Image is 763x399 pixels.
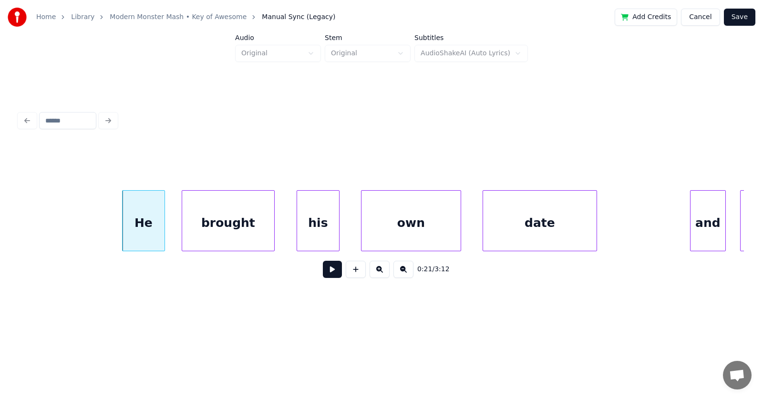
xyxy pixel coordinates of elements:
[110,12,247,22] a: Modern Monster Mash • Key of Awesome
[36,12,335,22] nav: breadcrumb
[723,361,752,389] div: Open chat
[434,265,449,274] span: 3:12
[615,9,677,26] button: Add Credits
[414,34,528,41] label: Subtitles
[417,265,432,274] span: 0:21
[262,12,335,22] span: Manual Sync (Legacy)
[681,9,720,26] button: Cancel
[8,8,27,27] img: youka
[36,12,56,22] a: Home
[235,34,321,41] label: Audio
[71,12,94,22] a: Library
[724,9,755,26] button: Save
[325,34,411,41] label: Stem
[417,265,440,274] div: /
